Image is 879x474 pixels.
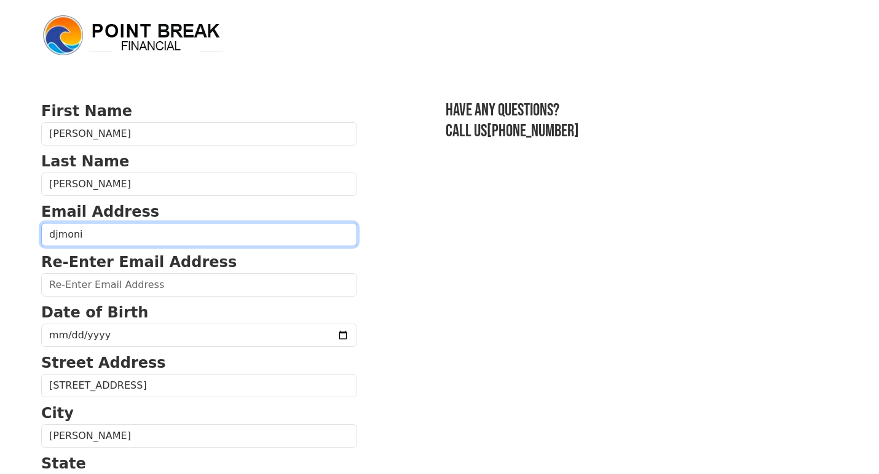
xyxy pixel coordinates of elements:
strong: State [41,455,86,472]
h3: Call us [446,121,838,142]
input: First Name [41,122,357,146]
strong: First Name [41,103,132,120]
strong: Re-Enter Email Address [41,254,237,271]
strong: Email Address [41,203,159,220]
h3: Have any questions? [446,100,838,121]
strong: Street Address [41,354,166,371]
img: logo.png [41,14,226,58]
strong: Date of Birth [41,304,148,321]
strong: Last Name [41,153,129,170]
input: Re-Enter Email Address [41,273,357,297]
input: Email Address [41,223,357,246]
input: Street Address [41,374,357,397]
strong: City [41,405,74,422]
input: Last Name [41,173,357,196]
input: City [41,424,357,448]
a: [PHONE_NUMBER] [487,121,579,141]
